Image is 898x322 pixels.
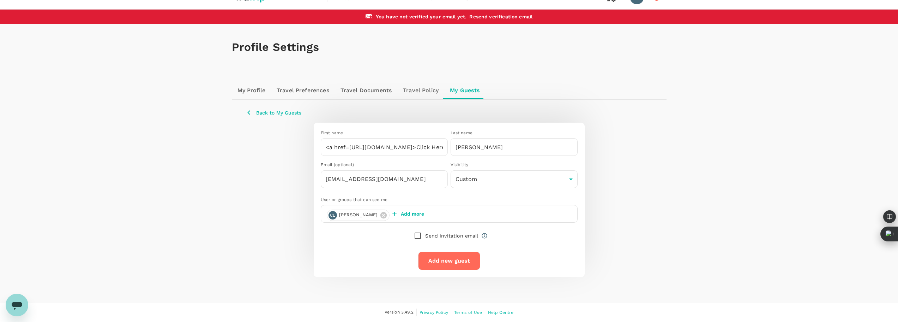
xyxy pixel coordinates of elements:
div: CL [329,211,337,219]
a: My Profile [232,82,271,99]
span: Privacy Policy [420,310,448,315]
p: Back to My Guests [256,109,301,116]
p: Send invitation email [425,232,478,239]
span: Help Centre [488,310,514,315]
span: Version 3.49.2 [385,309,414,316]
a: My Guests [444,82,486,99]
div: CL[PERSON_NAME] [327,210,390,221]
a: Travel Preferences [271,82,335,99]
iframe: Botão para abrir a janela de mensagens [6,294,28,316]
div: Email (optional) [321,162,448,169]
a: Privacy Policy [420,309,448,316]
a: Resend verification email [469,14,532,19]
img: email-alert [366,14,373,19]
a: Travel Policy [397,82,444,99]
input: Email (optional) [321,170,448,188]
p: Add more [401,210,424,217]
input: First name [321,138,448,156]
button: Back to My Guests [246,108,301,117]
input: Last name [451,138,578,156]
div: Last name [451,130,578,137]
span: Terms of Use [454,310,482,315]
button: Add more [392,210,424,217]
span: You have not verified your email yet . [376,14,467,19]
button: Add new guest [418,252,480,270]
a: Travel Documents [335,82,397,99]
div: First name [321,130,448,137]
a: Terms of Use [454,309,482,316]
div: User or groups that can see me [321,197,578,204]
div: Custom [451,170,578,188]
h1: Profile Settings [232,41,667,54]
span: [PERSON_NAME] [335,212,382,218]
div: Visibility [451,162,578,169]
a: Help Centre [488,309,514,316]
